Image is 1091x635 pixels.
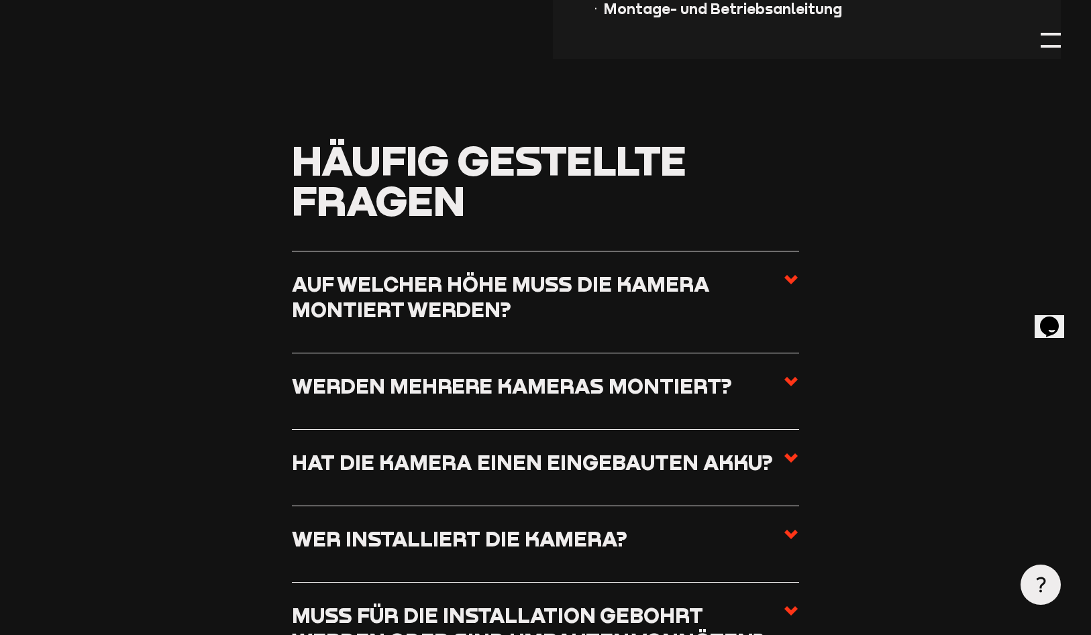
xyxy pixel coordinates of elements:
[292,450,773,475] h3: Hat die Kamera einen eingebauten Akku?
[292,526,627,552] h3: Wer installiert die Kamera?
[292,373,732,399] h3: Werden mehrere Kameras montiert?
[292,272,784,322] h3: Auf welcher Höhe muss die Kamera montiert werden?
[292,135,686,225] span: Häufig gestellte Fragen
[1035,298,1078,338] iframe: chat widget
